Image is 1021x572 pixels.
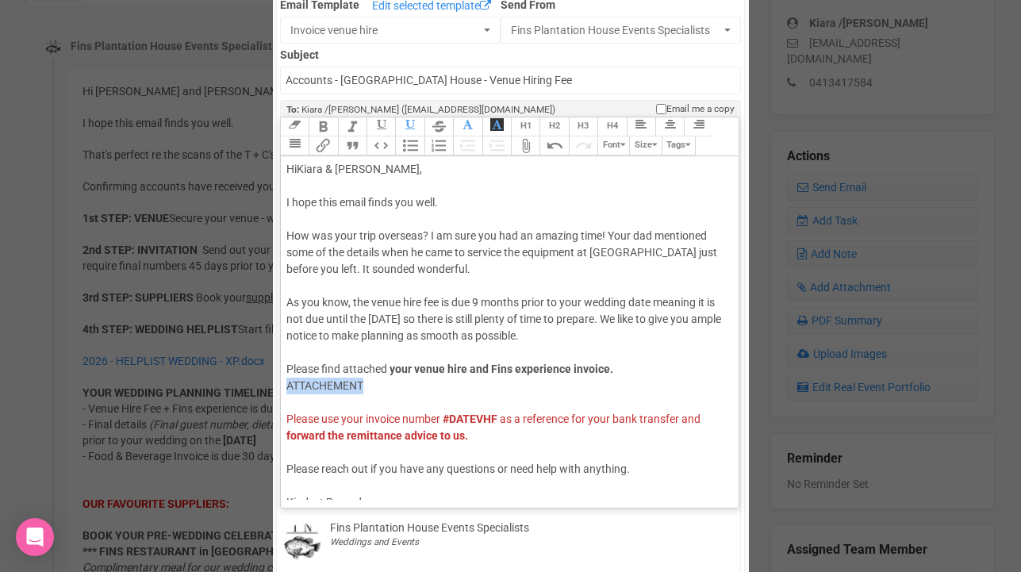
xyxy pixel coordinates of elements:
[549,121,560,131] span: H2
[511,136,539,155] button: Attach Files
[367,117,395,136] button: Underline
[629,136,661,155] button: Size
[443,413,497,425] strong: #DATEVHF
[390,363,613,375] strong: your venue hire and Fins experience invoice.
[424,136,453,155] button: Numbers
[655,117,684,136] button: Align Center
[482,136,511,155] button: Increase Level
[511,117,539,136] button: Heading 1
[578,121,589,131] span: H3
[297,163,420,175] span: Kiara & [PERSON_NAME]
[309,117,337,136] button: Bold
[280,44,741,63] label: Subject
[286,163,297,175] span: Hi
[482,117,511,136] button: Font Background
[424,117,453,136] button: Strikethrough
[511,22,721,38] span: Fins Plantation House Events Specialists
[286,363,387,375] span: Please find attached
[569,117,597,136] button: Heading 3
[539,117,568,136] button: Heading 2
[280,136,309,155] button: Align Justified
[597,117,626,136] button: Heading 4
[500,413,700,425] span: as a reference for your bank transfer and
[395,136,424,155] button: Bullets
[286,496,370,509] span: Kindest Regards,
[286,104,299,115] strong: To:
[330,520,529,536] div: Fins Plantation House Events Specialists
[597,136,629,155] button: Font
[453,117,482,136] button: Font Colour
[286,413,440,425] span: Please use your invoice number
[290,22,480,38] span: Invoice venue hire
[338,136,367,155] button: Quote
[607,121,618,131] span: H4
[301,104,555,115] span: Kiara /[PERSON_NAME] ([EMAIL_ADDRESS][DOMAIN_NAME])
[453,136,482,155] button: Decrease Level
[280,117,309,136] button: Clear Formatting at cursor
[569,136,597,155] button: Redo
[684,117,712,136] button: Align Right
[330,536,419,547] i: Weddings and Events
[286,161,727,511] div: , I hope this email finds you well. How was your trip overseas? I am sure you had an amazing time...
[286,429,468,442] strong: forward the remittance advice to us.
[280,520,324,563] img: data.png
[666,102,735,116] span: Email me a copy
[338,117,367,136] button: Italic
[395,117,424,136] button: Underline Colour
[286,379,363,392] span: ATTACHEMENT
[286,463,630,475] span: Please reach out if you have any questions or need help with anything.
[367,136,395,155] button: Code
[627,117,655,136] button: Align Left
[662,136,696,155] button: Tags
[539,136,568,155] button: Undo
[520,121,532,131] span: H1
[309,136,337,155] button: Link
[16,518,54,556] div: Open Intercom Messenger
